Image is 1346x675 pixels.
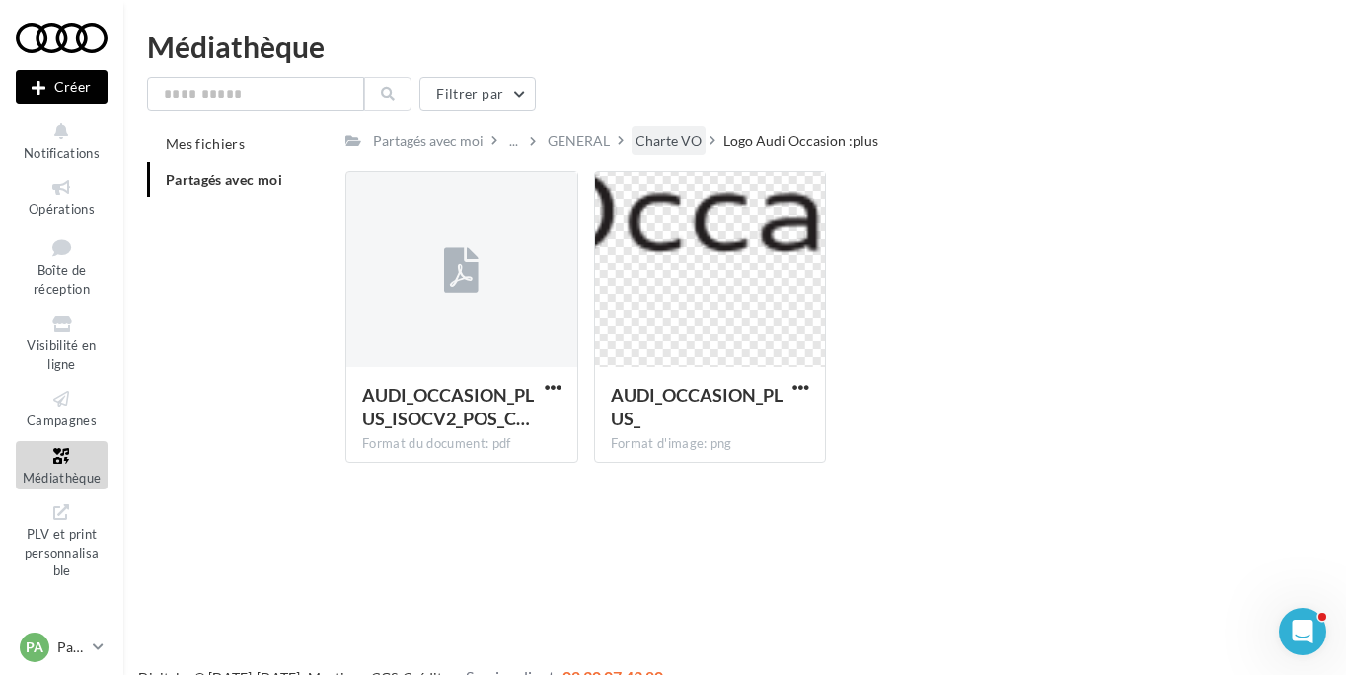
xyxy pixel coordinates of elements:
span: PLV et print personnalisable [25,522,100,578]
a: Médiathèque [16,441,108,489]
a: PA Partenaire Audi [16,629,108,666]
div: GENERAL [548,131,610,151]
button: Notifications [16,116,108,165]
iframe: Intercom live chat [1279,608,1326,655]
div: Format d'image: png [611,435,809,453]
a: Visibilité en ligne [16,309,108,376]
a: PLV et print personnalisable [16,497,108,583]
div: Logo Audi Occasion :plus [723,131,878,151]
div: Format du document: pdf [362,435,561,453]
span: AUDI_OCCASION_PLUS_ISOCV2_POS_CMYK [362,384,534,429]
span: Visibilité en ligne [27,337,96,372]
div: ... [505,127,522,155]
button: Créer [16,70,108,104]
a: Boîte de réception [16,230,108,302]
span: Mes fichiers [166,135,245,152]
p: Partenaire Audi [57,637,85,657]
div: Charte VO [636,131,702,151]
div: Partagés avec moi [373,131,484,151]
a: Opérations [16,173,108,221]
span: Notifications [24,145,100,161]
span: Médiathèque [23,470,102,486]
span: Campagnes [27,412,97,428]
span: Opérations [29,201,95,217]
span: Boîte de réception [34,262,90,297]
div: Nouvelle campagne [16,70,108,104]
span: Partagés avec moi [166,171,282,187]
span: AUDI_OCCASION_PLUS_ [611,384,783,429]
a: Campagnes [16,384,108,432]
button: Filtrer par [419,77,536,111]
div: Médiathèque [147,32,1322,61]
span: PA [26,637,43,657]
